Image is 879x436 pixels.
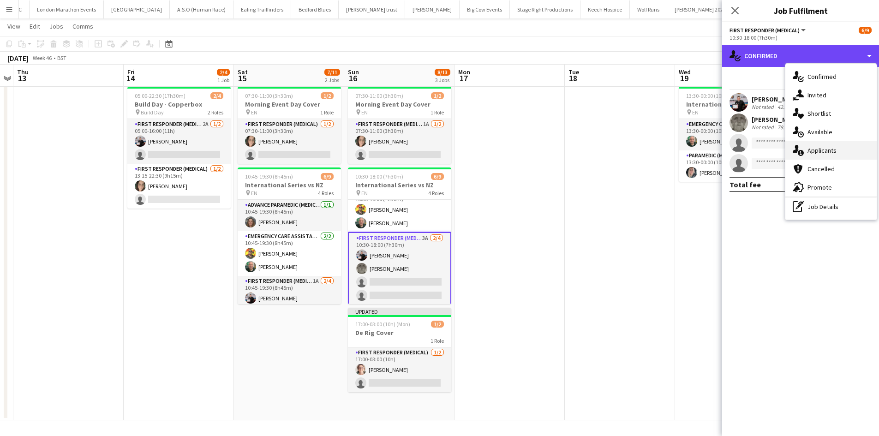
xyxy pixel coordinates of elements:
[630,0,667,18] button: Wolf Runs
[431,337,444,344] span: 1 Role
[127,164,231,209] app-card-role: First Responder (Medical)1/213:15-22:30 (9h15m)[PERSON_NAME]
[776,124,798,131] div: 78.68mi
[580,0,630,18] button: Keech Hospice
[7,22,20,30] span: View
[348,308,451,315] div: Updated
[752,115,801,124] div: [PERSON_NAME]
[238,181,341,189] h3: International Series vs NZ
[320,109,334,116] span: 1 Role
[785,197,877,216] div: Job Details
[428,190,444,197] span: 4 Roles
[4,20,24,32] a: View
[104,0,170,18] button: [GEOGRAPHIC_DATA]
[355,173,403,180] span: 10:30-18:00 (7h30m)
[238,68,248,76] span: Sat
[435,77,450,84] div: 3 Jobs
[46,20,67,32] a: Jobs
[405,0,460,18] button: [PERSON_NAME]
[251,109,257,116] span: EN
[807,109,831,118] span: Shortlist
[431,109,444,116] span: 1 Role
[321,92,334,99] span: 1/2
[238,167,341,304] div: 10:45-19:30 (8h45m)6/9International Series vs NZ EN4 RolesAdvance Paramedic (Medical)1/110:45-19:...
[722,45,879,67] div: Confirmed
[752,95,801,103] div: [PERSON_NAME]
[238,119,341,164] app-card-role: First Responder (Medical)1/207:30-11:00 (3h30m)[PERSON_NAME]
[57,54,66,61] div: BST
[127,87,231,209] app-job-card: 05:00-22:30 (17h30m)2/4Build Day - Copperbox Build Day2 RolesFirst Responder (Medical)2A1/205:00-...
[568,68,579,76] span: Tue
[49,22,63,30] span: Jobs
[348,68,359,76] span: Sun
[26,20,44,32] a: Edit
[30,22,40,30] span: Edit
[355,321,410,328] span: 17:00-03:00 (10h) (Mon)
[217,77,229,84] div: 1 Job
[170,0,233,18] button: A.S.O (Human Race)
[435,69,450,76] span: 8/13
[348,167,451,304] app-job-card: 10:30-18:00 (7h30m)6/9International Series vs NZ EN4 Roles10:30-18:00 (7h30m)[PERSON_NAME]Emergen...
[17,68,29,76] span: Thu
[431,173,444,180] span: 6/9
[730,34,872,41] div: 10:30-18:00 (7h30m)
[324,69,340,76] span: 7/11
[238,87,341,164] app-job-card: 07:30-11:00 (3h30m)1/2Morning Event Day Cover EN1 RoleFirst Responder (Medical)1/207:30-11:00 (3h...
[722,5,879,17] h3: Job Fulfilment
[431,321,444,328] span: 1/2
[348,347,451,392] app-card-role: First Responder (Medical)1/217:00-03:00 (10h)[PERSON_NAME]
[752,124,776,131] div: Not rated
[291,0,339,18] button: Bedford Blues
[807,72,837,81] span: Confirmed
[348,87,451,164] app-job-card: 07:30-11:00 (3h30m)1/2Morning Event Day Cover EN1 RoleFirst Responder (Medical)1A1/207:30-11:00 (...
[339,0,405,18] button: [PERSON_NAME] trust
[141,109,164,116] span: Build Day
[361,109,368,116] span: EN
[458,68,470,76] span: Mon
[859,27,872,34] span: 6/9
[692,109,699,116] span: EN
[7,54,29,63] div: [DATE]
[807,91,826,99] span: Invited
[457,73,470,84] span: 17
[245,173,293,180] span: 10:45-19:30 (8h45m)
[677,73,691,84] span: 19
[208,109,223,116] span: 2 Roles
[348,308,451,392] app-job-card: Updated17:00-03:00 (10h) (Mon)1/2De Rig Cover1 RoleFirst Responder (Medical)1/217:00-03:00 (10h)[...
[238,100,341,108] h3: Morning Event Day Cover
[233,0,291,18] button: Ealing Trailfinders
[460,0,510,18] button: Big Cow Events
[72,22,93,30] span: Comms
[686,92,751,99] span: 13:30-00:00 (10h30m) (Thu)
[348,232,451,305] app-card-role: First Responder (Medical)3A2/410:30-18:00 (7h30m)[PERSON_NAME][PERSON_NAME]
[318,190,334,197] span: 4 Roles
[679,68,691,76] span: Wed
[348,328,451,337] h3: De Rig Cover
[667,0,734,18] button: [PERSON_NAME] 2025
[127,100,231,108] h3: Build Day - Copperbox
[730,180,761,189] div: Total fee
[245,92,293,99] span: 07:30-11:00 (3h30m)
[431,92,444,99] span: 1/2
[69,20,97,32] a: Comms
[348,181,451,189] h3: International Series vs NZ
[567,73,579,84] span: 18
[238,276,341,347] app-card-role: First Responder (Medical)1A2/410:45-19:30 (8h45m)[PERSON_NAME]
[730,27,800,34] span: First Responder (Medical)
[679,119,782,150] app-card-role: Emergency Care Assistant (Medical)1/113:30-00:00 (10h30m)[PERSON_NAME]
[236,73,248,84] span: 15
[347,73,359,84] span: 16
[679,150,782,182] app-card-role: Paramedic (Medical)1/113:30-00:00 (10h30m)[PERSON_NAME]
[217,69,230,76] span: 2/4
[348,187,451,232] app-card-role: Emergency Care Assistant (Medical)2/210:30-18:00 (7h30m)[PERSON_NAME][PERSON_NAME]
[510,0,580,18] button: Stage Right Productions
[238,231,341,276] app-card-role: Emergency Care Assistant (Medical)2/210:45-19:30 (8h45m)[PERSON_NAME][PERSON_NAME]
[679,87,782,182] div: 13:30-00:00 (10h30m) (Thu)2/2International Series vs NZ EN2 RolesEmergency Care Assistant (Medica...
[210,92,223,99] span: 2/4
[776,103,798,110] div: 42.31mi
[126,73,135,84] span: 14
